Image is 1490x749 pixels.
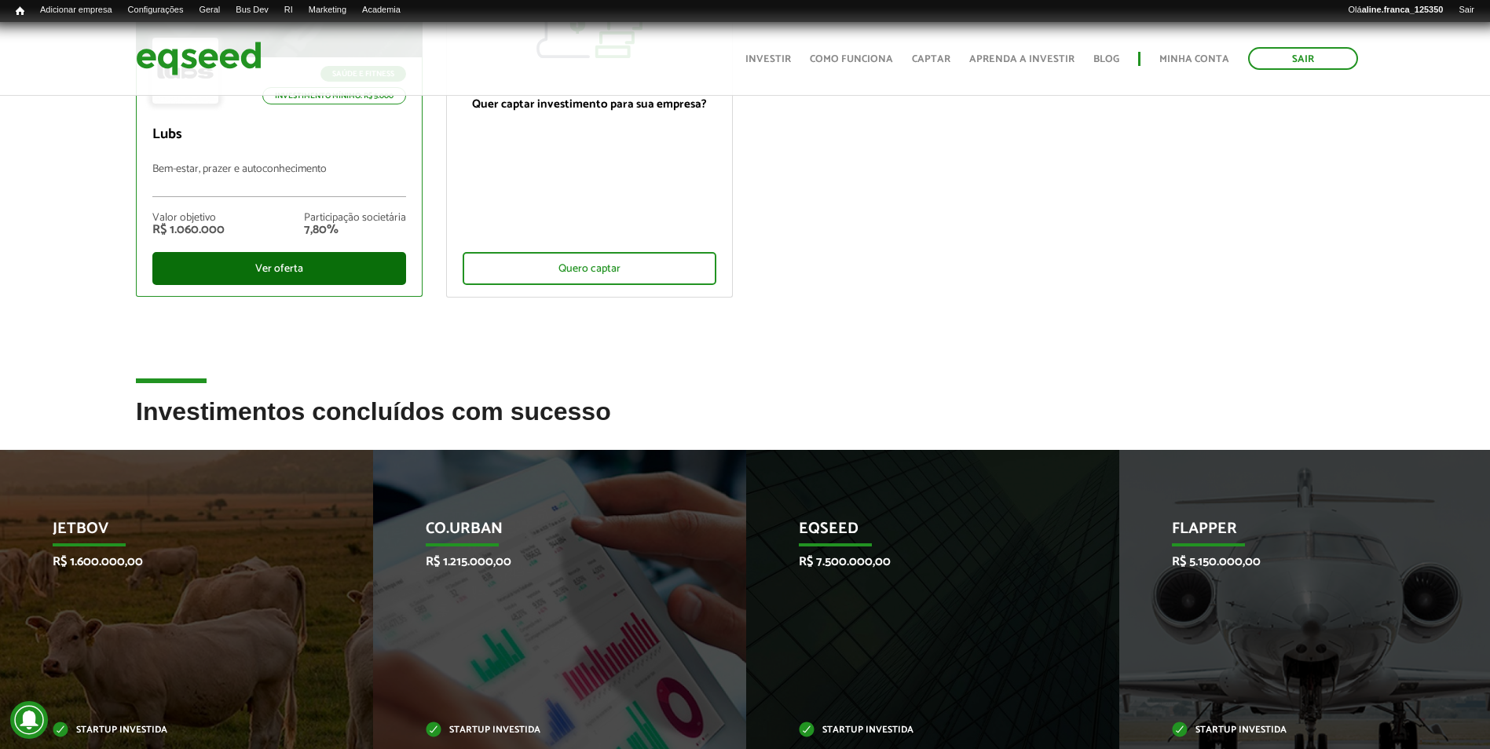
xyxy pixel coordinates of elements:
p: Startup investida [426,726,671,735]
a: RI [276,4,301,16]
a: Blog [1093,54,1119,64]
a: Sair [1451,4,1482,16]
p: R$ 5.150.000,00 [1172,554,1417,569]
a: Captar [912,54,950,64]
a: Como funciona [810,54,893,64]
p: Quer captar investimento para sua empresa? [463,97,716,111]
a: Aprenda a investir [969,54,1074,64]
a: Geral [191,4,228,16]
a: Minha conta [1159,54,1229,64]
h2: Investimentos concluídos com sucesso [136,398,1354,449]
p: Bem-estar, prazer e autoconhecimento [152,163,406,197]
p: R$ 7.500.000,00 [799,554,1044,569]
a: Configurações [120,4,192,16]
p: Investimento mínimo: R$ 5.000 [262,87,406,104]
a: Academia [354,4,408,16]
p: EqSeed [799,520,1044,546]
p: R$ 1.215.000,00 [426,554,671,569]
img: EqSeed [136,38,262,79]
a: Investir [745,54,791,64]
p: Startup investida [799,726,1044,735]
div: Quero captar [463,252,716,285]
a: Oláaline.franca_125350 [1341,4,1452,16]
a: Adicionar empresa [32,4,120,16]
strong: aline.franca_125350 [1362,5,1444,14]
p: JetBov [53,520,298,546]
div: Participação societária [304,213,406,224]
a: Bus Dev [228,4,276,16]
div: R$ 1.060.000 [152,224,225,236]
p: Startup investida [53,726,298,735]
p: Co.Urban [426,520,671,546]
div: 7,80% [304,224,406,236]
a: Sair [1248,47,1358,70]
span: Início [16,5,24,16]
p: Flapper [1172,520,1417,546]
a: Marketing [301,4,354,16]
div: Ver oferta [152,252,406,285]
p: R$ 1.600.000,00 [53,554,298,569]
a: Início [8,4,32,19]
p: Startup investida [1172,726,1417,735]
p: Lubs [152,126,406,144]
div: Valor objetivo [152,213,225,224]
